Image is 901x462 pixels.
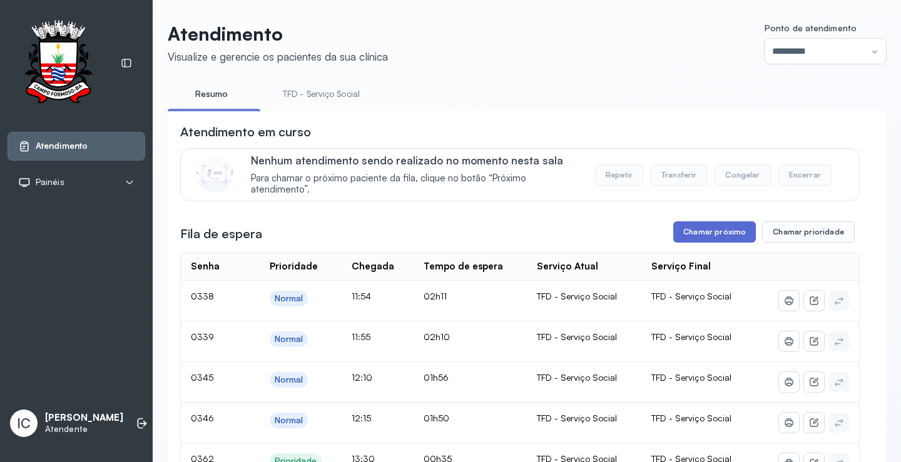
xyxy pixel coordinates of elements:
[424,261,503,273] div: Tempo de espera
[651,164,708,186] button: Transferir
[762,221,855,243] button: Chamar prioridade
[537,413,631,424] div: TFD - Serviço Social
[191,291,214,301] span: 0338
[715,164,770,186] button: Congelar
[13,20,103,107] img: Logotipo do estabelecimento
[595,164,643,186] button: Repetir
[352,261,394,273] div: Chegada
[191,413,214,423] span: 0346
[765,23,857,33] span: Ponto de atendimento
[651,261,711,273] div: Serviço Final
[424,291,447,301] span: 02h11
[191,331,214,342] span: 0339
[651,291,731,301] span: TFD - Serviço Social
[168,23,388,45] p: Atendimento
[651,372,731,383] span: TFD - Serviço Social
[168,50,388,63] div: Visualize e gerencie os pacientes da sua clínica
[275,415,303,426] div: Normal
[45,412,123,424] p: [PERSON_NAME]
[651,331,731,342] span: TFD - Serviço Social
[196,155,233,193] img: Imagem de CalloutCard
[673,221,756,243] button: Chamar próximo
[352,331,370,342] span: 11:55
[275,374,303,385] div: Normal
[275,334,303,344] div: Normal
[36,177,64,188] span: Painéis
[168,84,255,104] a: Resumo
[537,291,631,302] div: TFD - Serviço Social
[352,291,371,301] span: 11:54
[270,84,372,104] a: TFD - Serviço Social
[45,424,123,434] p: Atendente
[352,372,372,383] span: 12:10
[352,413,371,423] span: 12:15
[180,123,311,141] h3: Atendimento em curso
[36,141,88,151] span: Atendimento
[18,140,135,153] a: Atendimento
[537,261,598,273] div: Serviço Atual
[537,372,631,383] div: TFD - Serviço Social
[424,413,449,423] span: 01h50
[537,331,631,343] div: TFD - Serviço Social
[651,413,731,423] span: TFD - Serviço Social
[251,173,582,196] span: Para chamar o próximo paciente da fila, clique no botão “Próximo atendimento”.
[424,372,449,383] span: 01h56
[424,331,450,342] span: 02h10
[270,261,318,273] div: Prioridade
[191,261,220,273] div: Senha
[251,154,582,167] p: Nenhum atendimento sendo realizado no momento nesta sala
[275,293,303,304] div: Normal
[191,372,213,383] span: 0345
[778,164,832,186] button: Encerrar
[180,225,262,243] h3: Fila de espera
